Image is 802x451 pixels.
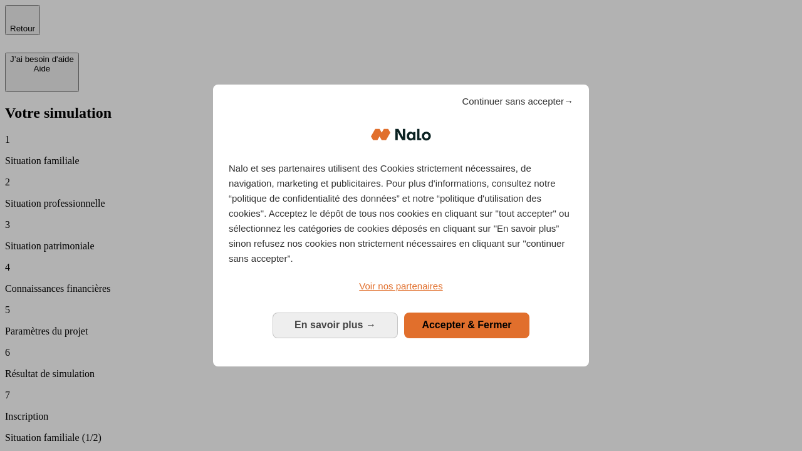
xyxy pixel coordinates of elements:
p: Nalo et ses partenaires utilisent des Cookies strictement nécessaires, de navigation, marketing e... [229,161,573,266]
button: En savoir plus: Configurer vos consentements [273,313,398,338]
img: Logo [371,116,431,153]
span: En savoir plus → [294,319,376,330]
div: Bienvenue chez Nalo Gestion du consentement [213,85,589,366]
button: Accepter & Fermer: Accepter notre traitement des données et fermer [404,313,529,338]
a: Voir nos partenaires [229,279,573,294]
span: Accepter & Fermer [422,319,511,330]
span: Continuer sans accepter→ [462,94,573,109]
span: Voir nos partenaires [359,281,442,291]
